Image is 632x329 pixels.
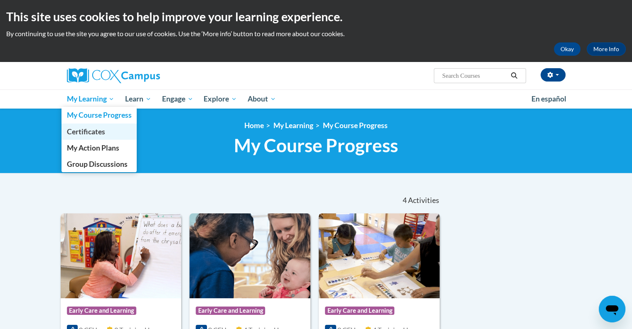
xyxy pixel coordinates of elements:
[125,94,151,104] span: Learn
[120,89,157,109] a: Learn
[162,94,193,104] span: Engage
[157,89,199,109] a: Engage
[554,42,580,56] button: Okay
[54,89,578,109] div: Main menu
[66,160,127,168] span: Group Discussions
[66,94,114,104] span: My Learning
[67,68,225,83] a: Cox Campus
[441,71,508,81] input: Search Courses
[189,213,310,298] img: Course Logo
[66,143,119,152] span: My Action Plans
[319,213,440,298] img: Course Logo
[66,111,131,119] span: My Course Progress
[248,94,276,104] span: About
[599,296,625,322] iframe: Button to launch messaging window
[67,68,160,83] img: Cox Campus
[6,8,626,25] h2: This site uses cookies to help improve your learning experience.
[61,213,182,298] img: Course Logo
[61,107,137,123] a: My Course Progress
[66,127,105,136] span: Certificates
[325,307,394,315] span: Early Care and Learning
[198,89,242,109] a: Explore
[526,90,572,108] a: En español
[61,124,137,140] a: Certificates
[61,156,137,172] a: Group Discussions
[67,307,136,315] span: Early Care and Learning
[587,42,626,56] a: More Info
[402,196,406,205] span: 4
[6,29,626,38] p: By continuing to use the site you agree to our use of cookies. Use the ‘More info’ button to read...
[531,94,566,103] span: En español
[273,121,313,130] a: My Learning
[234,134,398,156] span: My Course Progress
[244,121,264,130] a: Home
[196,307,265,315] span: Early Care and Learning
[61,89,120,109] a: My Learning
[204,94,237,104] span: Explore
[541,68,566,82] button: Account Settings
[323,121,388,130] a: My Course Progress
[61,140,137,156] a: My Action Plans
[508,71,520,81] button: Search
[242,89,281,109] a: About
[408,196,439,205] span: Activities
